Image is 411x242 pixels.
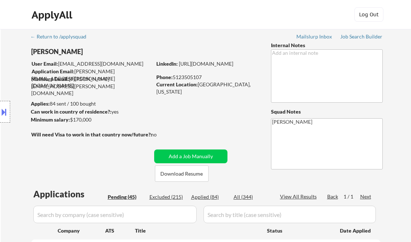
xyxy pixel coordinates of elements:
div: Applications [33,190,105,198]
div: 5123505107 [156,74,259,81]
div: Squad Notes [271,108,383,115]
input: Search by title (case sensitive) [204,206,376,223]
strong: Phone: [156,74,173,80]
div: Internal Notes [271,42,383,49]
input: Search by company (case sensitive) [33,206,197,223]
div: Status [267,224,329,237]
div: Title [135,227,260,234]
div: Pending (45) [108,193,144,201]
button: Log Out [354,7,383,22]
div: Excluded (215) [149,193,186,201]
strong: LinkedIn: [156,61,178,67]
div: Job Search Builder [340,34,383,39]
div: 1 / 1 [344,193,360,200]
strong: Current Location: [156,81,198,87]
div: Company [58,227,105,234]
button: Add a Job Manually [154,149,227,163]
div: ATS [105,227,135,234]
div: View All Results [280,193,319,200]
div: ApplyAll [32,9,74,21]
div: no [151,131,172,138]
div: Next [360,193,372,200]
div: Back [327,193,339,200]
div: ← Return to /applysquad [30,34,93,39]
a: Mailslurp Inbox [296,34,333,41]
div: Date Applied [340,227,372,234]
div: Applied (84) [191,193,227,201]
div: Mailslurp Inbox [296,34,333,39]
button: Download Resume [155,165,209,182]
a: [URL][DOMAIN_NAME] [179,61,233,67]
a: Job Search Builder [340,34,383,41]
div: All (344) [234,193,270,201]
div: [GEOGRAPHIC_DATA], [US_STATE] [156,81,259,95]
a: ← Return to /applysquad [30,34,93,41]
